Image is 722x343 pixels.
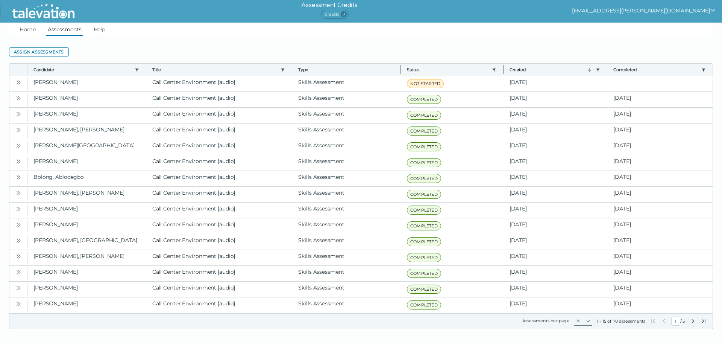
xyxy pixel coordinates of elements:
[27,297,146,313] clr-dg-cell: [PERSON_NAME]
[407,174,441,183] span: COMPLETED
[15,79,21,85] cds-icon: Open
[15,159,21,165] cds-icon: Open
[298,67,394,73] span: Type
[301,1,357,10] h6: Assessment Credits
[33,67,132,73] button: Candidate
[292,218,401,234] clr-dg-cell: Skills Assessment
[504,108,608,123] clr-dg-cell: [DATE]
[607,282,713,297] clr-dg-cell: [DATE]
[292,297,401,313] clr-dg-cell: Skills Assessment
[407,95,441,104] span: COMPLETED
[607,203,713,218] clr-dg-cell: [DATE]
[146,92,293,107] clr-dg-cell: Call Center Environment [audio]
[682,318,686,324] span: Total Pages
[146,282,293,297] clr-dg-cell: Call Center Environment [audio]
[14,157,23,166] button: Open
[14,109,23,118] button: Open
[15,206,21,212] cds-icon: Open
[407,300,441,309] span: COMPLETED
[407,111,441,120] span: COMPLETED
[146,218,293,234] clr-dg-cell: Call Center Environment [audio]
[407,142,441,151] span: COMPLETED
[146,76,293,91] clr-dg-cell: Call Center Environment [audio]
[14,252,23,261] button: Open
[501,61,506,78] button: Column resize handle
[292,76,401,91] clr-dg-cell: Skills Assessment
[146,139,293,155] clr-dg-cell: Call Center Environment [audio]
[504,76,608,91] clr-dg-cell: [DATE]
[504,282,608,297] clr-dg-cell: [DATE]
[607,155,713,171] clr-dg-cell: [DATE]
[27,171,146,186] clr-dg-cell: Bolong, Ablodegbo
[27,203,146,218] clr-dg-cell: [PERSON_NAME]
[14,125,23,134] button: Open
[27,123,146,139] clr-dg-cell: [PERSON_NAME], [PERSON_NAME]
[27,139,146,155] clr-dg-cell: [PERSON_NAME][GEOGRAPHIC_DATA]
[15,95,21,101] cds-icon: Open
[15,301,21,307] cds-icon: Open
[9,47,69,56] button: Assign assessments
[504,234,608,250] clr-dg-cell: [DATE]
[9,2,78,21] img: Talevation_Logo_Transparent_white.png
[504,92,608,107] clr-dg-cell: [DATE]
[14,188,23,197] button: Open
[292,203,401,218] clr-dg-cell: Skills Assessment
[407,127,441,136] span: COMPLETED
[15,111,21,117] cds-icon: Open
[292,155,401,171] clr-dg-cell: Skills Assessment
[607,139,713,155] clr-dg-cell: [DATE]
[15,269,21,275] cds-icon: Open
[146,123,293,139] clr-dg-cell: Call Center Environment [audio]
[15,143,21,149] cds-icon: Open
[292,282,401,297] clr-dg-cell: Skills Assessment
[597,318,646,324] div: 1 - 15 of 70 assessments
[292,92,401,107] clr-dg-cell: Skills Assessment
[146,155,293,171] clr-dg-cell: Call Center Environment [audio]
[398,61,403,78] button: Column resize handle
[407,253,441,262] span: COMPLETED
[341,11,347,17] span: 0
[407,206,441,215] span: COMPLETED
[607,187,713,202] clr-dg-cell: [DATE]
[607,92,713,107] clr-dg-cell: [DATE]
[14,220,23,229] button: Open
[14,299,23,308] button: Open
[650,317,707,326] div: /
[292,123,401,139] clr-dg-cell: Skills Assessment
[510,67,593,73] button: Created
[14,236,23,245] button: Open
[321,10,349,19] span: Credits
[407,67,489,73] button: Status
[146,187,293,202] clr-dg-cell: Call Center Environment [audio]
[146,297,293,313] clr-dg-cell: Call Center Environment [audio]
[14,78,23,87] button: Open
[504,139,608,155] clr-dg-cell: [DATE]
[650,318,656,324] button: First Page
[607,108,713,123] clr-dg-cell: [DATE]
[407,221,441,230] span: COMPLETED
[292,108,401,123] clr-dg-cell: Skills Assessment
[504,123,608,139] clr-dg-cell: [DATE]
[661,318,667,324] button: Previous Page
[15,127,21,133] cds-icon: Open
[292,234,401,250] clr-dg-cell: Skills Assessment
[14,283,23,292] button: Open
[572,6,716,15] button: show user actions
[27,108,146,123] clr-dg-cell: [PERSON_NAME]
[27,282,146,297] clr-dg-cell: [PERSON_NAME]
[146,266,293,281] clr-dg-cell: Call Center Environment [audio]
[27,76,146,91] clr-dg-cell: [PERSON_NAME]
[14,93,23,102] button: Open
[292,171,401,186] clr-dg-cell: Skills Assessment
[27,155,146,171] clr-dg-cell: [PERSON_NAME]
[407,269,441,278] span: COMPLETED
[27,92,146,107] clr-dg-cell: [PERSON_NAME]
[14,267,23,276] button: Open
[292,266,401,281] clr-dg-cell: Skills Assessment
[504,218,608,234] clr-dg-cell: [DATE]
[146,171,293,186] clr-dg-cell: Call Center Environment [audio]
[92,23,107,36] a: Help
[15,238,21,244] cds-icon: Open
[613,67,698,73] button: Completed
[671,317,680,326] input: Current Page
